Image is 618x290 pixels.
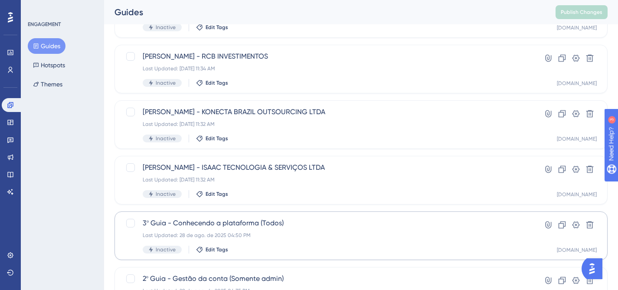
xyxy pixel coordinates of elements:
[206,135,228,142] span: Edit Tags
[156,246,176,253] span: Inactive
[196,24,228,31] button: Edit Tags
[28,38,65,54] button: Guides
[582,256,608,282] iframe: UserGuiding AI Assistant Launcher
[196,79,228,86] button: Edit Tags
[143,274,510,284] span: 2º Guia - Gestão da conta (Somente admin)
[28,76,68,92] button: Themes
[143,218,510,228] span: 3º Guia - Conhecendo a plataforma (Todos)
[156,135,176,142] span: Inactive
[143,65,510,72] div: Last Updated: [DATE] 11:34 AM
[143,121,510,128] div: Last Updated: [DATE] 11:32 AM
[143,176,510,183] div: Last Updated: [DATE] 11:32 AM
[28,57,70,73] button: Hotspots
[28,21,61,28] div: ENGAGEMENT
[561,9,602,16] span: Publish Changes
[156,79,176,86] span: Inactive
[143,162,510,173] span: [PERSON_NAME] - ISAAC TECNOLOGIA & SERVIÇOS LTDA
[143,51,510,62] span: [PERSON_NAME] - RCB INVESTIMENTOS
[206,246,228,253] span: Edit Tags
[206,79,228,86] span: Edit Tags
[206,24,228,31] span: Edit Tags
[557,247,597,254] div: [DOMAIN_NAME]
[196,135,228,142] button: Edit Tags
[557,24,597,31] div: [DOMAIN_NAME]
[556,5,608,19] button: Publish Changes
[156,24,176,31] span: Inactive
[60,4,63,11] div: 3
[196,191,228,198] button: Edit Tags
[156,191,176,198] span: Inactive
[206,191,228,198] span: Edit Tags
[557,191,597,198] div: [DOMAIN_NAME]
[20,2,54,13] span: Need Help?
[114,6,534,18] div: Guides
[196,246,228,253] button: Edit Tags
[557,135,597,142] div: [DOMAIN_NAME]
[143,232,510,239] div: Last Updated: 28 de ago. de 2025 04:50 PM
[143,107,510,117] span: [PERSON_NAME] - KONECTA BRAZIL OUTSOURCING LTDA
[557,80,597,87] div: [DOMAIN_NAME]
